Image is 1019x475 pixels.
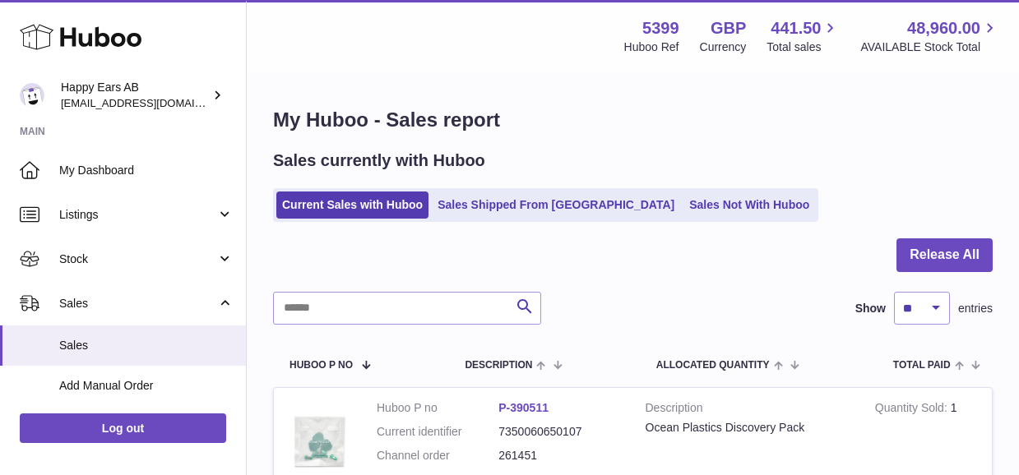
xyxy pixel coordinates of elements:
[646,420,850,436] div: Ocean Plastics Discovery Pack
[432,191,680,219] a: Sales Shipped From [GEOGRAPHIC_DATA]
[273,107,993,133] h1: My Huboo - Sales report
[683,191,815,219] a: Sales Not With Huboo
[860,39,999,55] span: AVAILABLE Stock Total
[860,17,999,55] a: 48,960.00 AVAILABLE Stock Total
[276,191,428,219] a: Current Sales with Huboo
[59,163,234,178] span: My Dashboard
[498,401,549,414] a: P-390511
[646,400,850,420] strong: Description
[624,39,679,55] div: Huboo Ref
[61,96,242,109] span: [EMAIL_ADDRESS][DOMAIN_NAME]
[20,413,226,443] a: Log out
[642,17,679,39] strong: 5399
[875,401,951,418] strong: Quantity Sold
[20,83,44,108] img: 3pl@happyearsearplugs.com
[767,17,840,55] a: 441.50 Total sales
[377,424,498,440] dt: Current identifier
[907,17,980,39] span: 48,960.00
[377,400,498,416] dt: Huboo P no
[273,150,485,172] h2: Sales currently with Huboo
[498,424,620,440] dd: 7350060650107
[61,80,209,111] div: Happy Ears AB
[855,301,886,316] label: Show
[59,296,216,311] span: Sales
[771,17,821,39] span: 441.50
[377,448,498,463] dt: Channel order
[896,238,993,272] button: Release All
[893,360,951,371] span: Total paid
[59,251,216,267] span: Stock
[656,360,770,371] span: ALLOCATED Quantity
[711,17,746,39] strong: GBP
[289,360,353,371] span: Huboo P no
[958,301,993,316] span: entries
[700,39,747,55] div: Currency
[59,207,216,223] span: Listings
[59,378,234,394] span: Add Manual Order
[59,338,234,353] span: Sales
[465,360,532,371] span: Description
[498,448,620,463] dd: 261451
[767,39,840,55] span: Total sales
